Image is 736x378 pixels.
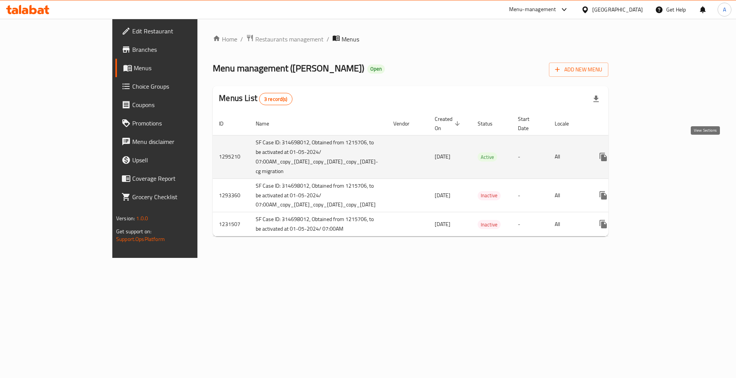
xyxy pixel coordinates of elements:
[132,155,229,165] span: Upsell
[132,26,229,36] span: Edit Restaurant
[115,132,235,151] a: Menu disclaimer
[509,5,556,14] div: Menu-management
[132,174,229,183] span: Coverage Report
[115,22,235,40] a: Edit Restaurant
[367,64,385,74] div: Open
[367,66,385,72] span: Open
[250,135,387,178] td: SF Case ID: 314698012, Obtained from 1215706, to be activated at 01-05-2024/ 07:00AM_copy_[DATE]_...
[115,59,235,77] a: Menus
[512,178,549,212] td: -
[115,114,235,132] a: Promotions
[342,35,359,44] span: Menus
[116,213,135,223] span: Version:
[240,35,243,44] li: /
[478,191,501,200] span: Inactive
[592,5,643,14] div: [GEOGRAPHIC_DATA]
[587,90,605,108] div: Export file
[213,59,364,77] span: Menu management ( [PERSON_NAME] )
[132,137,229,146] span: Menu disclaimer
[132,82,229,91] span: Choice Groups
[518,114,539,133] span: Start Date
[115,77,235,96] a: Choice Groups
[594,186,613,205] button: more
[723,5,726,14] span: A
[116,234,165,244] a: Support.OpsPlatform
[512,135,549,178] td: -
[115,96,235,114] a: Coupons
[549,212,588,236] td: All
[136,213,148,223] span: 1.0.0
[435,219,450,229] span: [DATE]
[132,100,229,109] span: Coupons
[555,119,579,128] span: Locale
[132,45,229,54] span: Branches
[327,35,329,44] li: /
[250,178,387,212] td: SF Case ID: 314698012, Obtained from 1215706, to be activated at 01-05-2024/ 07:00AM_copy_[DATE]_...
[478,152,497,162] div: Active
[478,119,503,128] span: Status
[115,188,235,206] a: Grocery Checklist
[219,92,292,105] h2: Menus List
[478,220,501,229] span: Inactive
[549,63,608,77] button: Add New Menu
[435,190,450,200] span: [DATE]
[393,119,419,128] span: Vendor
[260,96,292,103] span: 3 record(s)
[132,192,229,201] span: Grocery Checklist
[259,93,292,105] div: Total records count
[435,114,462,133] span: Created On
[588,112,674,135] th: Actions
[594,148,613,166] button: more
[435,152,450,162] span: [DATE]
[512,212,549,236] td: -
[115,40,235,59] a: Branches
[132,119,229,128] span: Promotions
[555,65,602,74] span: Add New Menu
[116,226,151,236] span: Get support on:
[255,35,324,44] span: Restaurants management
[115,151,235,169] a: Upsell
[213,34,608,44] nav: breadcrumb
[549,178,588,212] td: All
[213,112,674,237] table: enhanced table
[246,34,324,44] a: Restaurants management
[134,63,229,73] span: Menus
[219,119,233,128] span: ID
[594,215,613,233] button: more
[256,119,279,128] span: Name
[250,212,387,236] td: SF Case ID: 314698012, Obtained from 1215706, to be activated at 01-05-2024/ 07:00AM
[115,169,235,188] a: Coverage Report
[478,153,497,162] span: Active
[549,135,588,178] td: All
